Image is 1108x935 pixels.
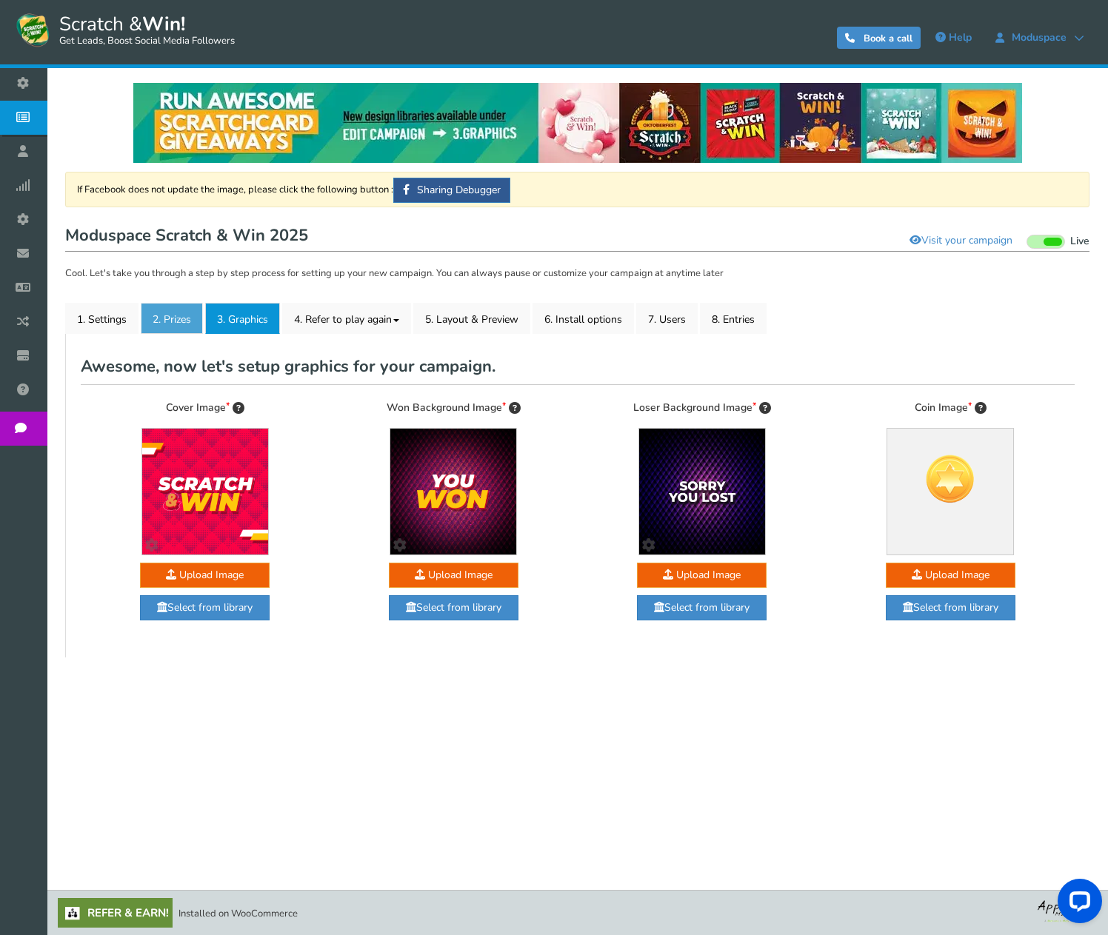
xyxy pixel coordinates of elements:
label: Cover Image [166,400,244,416]
a: 1. Settings [65,303,138,334]
a: 2. Prizes [141,303,203,334]
a: 3. Graphics [205,303,280,334]
label: Coin Image [915,400,987,416]
a: Select from library [637,595,767,620]
iframe: LiveChat chat widget [1046,873,1108,935]
span: Help [949,30,972,44]
label: Loser Background Image [633,400,771,416]
img: bg_logo_foot.webp [1038,898,1097,922]
span: Live [1070,235,1089,249]
a: Select from library [389,595,518,620]
a: Sharing Debugger [393,178,510,203]
img: Scratch and Win [15,11,52,48]
a: 5. Layout & Preview [413,303,530,334]
span: Moduspace [1004,32,1074,44]
div: If Facebook does not update the image, please click the following button : [65,172,1089,207]
img: festival-poster-2020.webp [133,83,1022,163]
p: Cool. Let's take you through a step by step process for setting up your new campaign. You can alw... [65,267,1089,281]
a: 4. Refer to play again [282,303,411,334]
span: Installed on WooCommerce [178,907,298,920]
label: Won Background Image [387,400,521,416]
a: Visit your campaign [900,228,1022,253]
a: 7. Users [636,303,698,334]
strong: Win! [142,11,185,37]
small: Get Leads, Boost Social Media Followers [59,36,235,47]
span: Book a call [864,32,912,45]
a: Select from library [886,595,1015,620]
a: Book a call [837,27,921,49]
h2: Awesome, now let's setup graphics for your campaign. [81,349,1075,384]
a: Scratch &Win! Get Leads, Boost Social Media Followers [15,11,235,48]
a: Select from library [140,595,270,620]
a: Refer & Earn! [58,898,173,928]
a: 6. Install options [533,303,634,334]
a: Help [928,26,979,50]
h1: Moduspace Scratch & Win 2025 [65,222,1089,252]
span: Scratch & [52,11,235,48]
a: 8. Entries [700,303,767,334]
